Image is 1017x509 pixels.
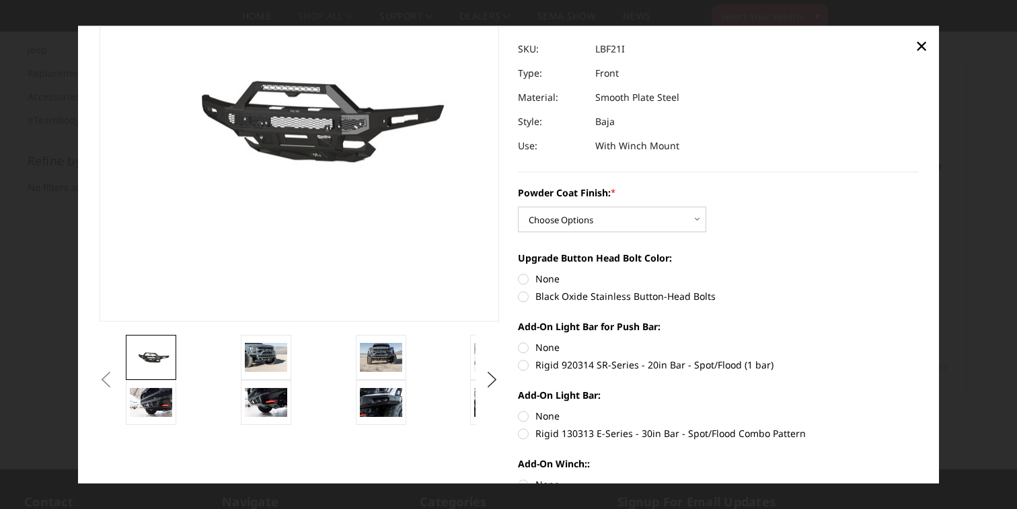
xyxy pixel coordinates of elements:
[518,340,918,354] label: None
[518,134,585,158] dt: Use:
[518,37,585,61] dt: SKU:
[130,348,172,367] img: 2021-2025 Ford Raptor - Freedom Series - Baja Front Bumper (winch mount)
[474,389,517,417] img: 2021-2025 Ford Raptor - Freedom Series - Baja Front Bumper (winch mount)
[518,477,918,492] label: None
[518,388,918,402] label: Add-On Light Bar:
[595,134,679,158] dd: With Winch Mount
[518,358,918,372] label: Rigid 920314 SR-Series - 20in Bar - Spot/Flood (1 bar)
[518,319,918,334] label: Add-On Light Bar for Push Bar:
[950,444,1017,509] iframe: Chat Widget
[595,85,679,110] dd: Smooth Plate Steel
[595,61,619,85] dd: Front
[518,409,918,423] label: None
[482,370,502,390] button: Next
[360,344,402,372] img: 2021-2025 Ford Raptor - Freedom Series - Baja Front Bumper (winch mount)
[518,9,646,28] span: $2,970.00 - $3,245.00
[518,457,918,471] label: Add-On Winch::
[595,37,625,61] dd: LBF21I
[595,110,615,134] dd: Baja
[518,110,585,134] dt: Style:
[915,32,928,61] span: ×
[518,251,918,265] label: Upgrade Button Head Bolt Color:
[518,186,918,200] label: Powder Coat Finish:
[518,85,585,110] dt: Material:
[518,61,585,85] dt: Type:
[360,389,402,417] img: 2021-2025 Ford Raptor - Freedom Series - Baja Front Bumper (winch mount)
[518,289,918,303] label: Black Oxide Stainless Button-Head Bolts
[245,344,287,372] img: 2021-2025 Ford Raptor - Freedom Series - Baja Front Bumper (winch mount)
[474,344,517,372] img: 2021-2025 Ford Raptor - Freedom Series - Baja Front Bumper (winch mount)
[130,389,172,417] img: 2021-2025 Ford Raptor - Freedom Series - Baja Front Bumper (winch mount)
[518,426,918,440] label: Rigid 130313 E-Series - 30in Bar - Spot/Flood Combo Pattern
[245,389,287,417] img: 2021-2025 Ford Raptor - Freedom Series - Baja Front Bumper (winch mount)
[518,272,918,286] label: None
[96,370,116,390] button: Previous
[911,36,932,57] a: Close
